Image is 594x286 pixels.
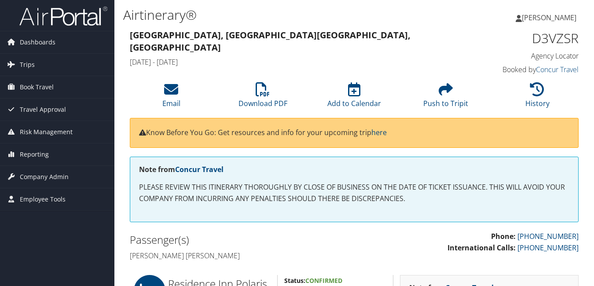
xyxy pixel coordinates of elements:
[20,143,49,165] span: Reporting
[522,13,576,22] span: [PERSON_NAME]
[20,188,66,210] span: Employee Tools
[516,4,585,31] a: [PERSON_NAME]
[525,87,550,108] a: History
[517,231,579,241] a: [PHONE_NUMBER]
[477,65,579,74] h4: Booked by
[305,276,342,285] span: Confirmed
[477,51,579,61] h4: Agency Locator
[19,6,107,26] img: airportal-logo.png
[139,182,569,204] p: PLEASE REVIEW THIS ITINERARY THOROUGHLY BY CLOSE OF BUSINESS ON THE DATE OF TICKET ISSUANCE. THIS...
[447,243,516,253] strong: International Calls:
[20,76,54,98] span: Book Travel
[162,87,180,108] a: Email
[20,99,66,121] span: Travel Approval
[423,87,468,108] a: Push to Tripit
[139,165,224,174] strong: Note from
[536,65,579,74] a: Concur Travel
[238,87,287,108] a: Download PDF
[477,29,579,48] h1: D3VZSR
[371,128,387,137] a: here
[130,29,411,53] strong: [GEOGRAPHIC_DATA], [GEOGRAPHIC_DATA] [GEOGRAPHIC_DATA], [GEOGRAPHIC_DATA]
[491,231,516,241] strong: Phone:
[130,57,463,67] h4: [DATE] - [DATE]
[20,121,73,143] span: Risk Management
[139,127,569,139] p: Know Before You Go: Get resources and info for your upcoming trip
[20,31,55,53] span: Dashboards
[130,232,348,247] h2: Passenger(s)
[130,251,348,260] h4: [PERSON_NAME] [PERSON_NAME]
[517,243,579,253] a: [PHONE_NUMBER]
[123,6,431,24] h1: Airtinerary®
[175,165,224,174] a: Concur Travel
[20,166,69,188] span: Company Admin
[327,87,381,108] a: Add to Calendar
[20,54,35,76] span: Trips
[284,276,305,285] strong: Status:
